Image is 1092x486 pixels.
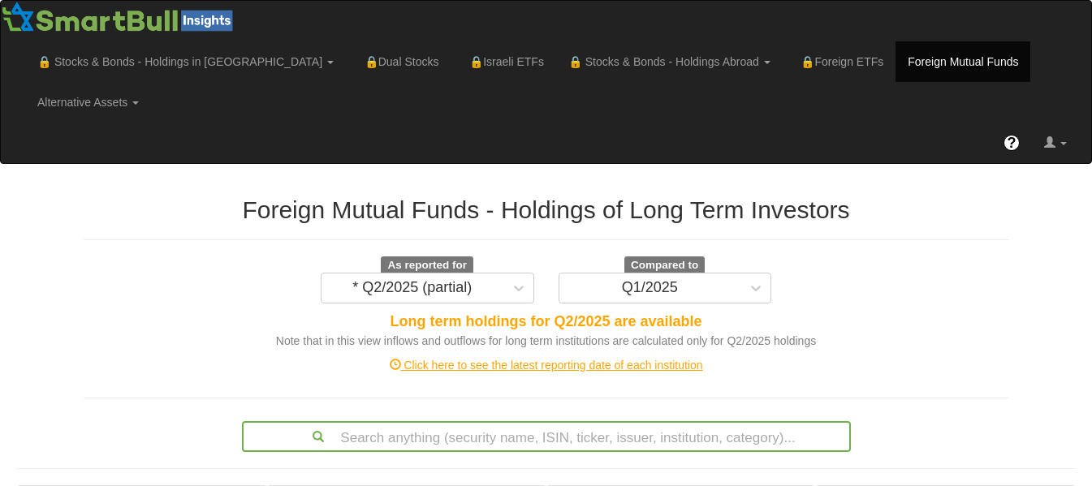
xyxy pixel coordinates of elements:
div: Long term holdings for Q2/2025 are available [84,312,1009,333]
span: Compared to [624,256,705,274]
a: Foreign Mutual Funds [896,41,1030,82]
div: Note that in this view inflows and outflows for long term institutions are calculated only for Q2... [84,333,1009,349]
div: Search anything (security name, ISIN, ticker, issuer, institution, category)... [244,423,849,450]
div: * Q2/2025 (partial) [352,280,472,296]
h2: Foreign Mutual Funds - Holdings of Long Term Investors [84,196,1009,223]
a: 🔒Dual Stocks [346,41,451,82]
a: ? [991,123,1032,163]
span: As reported for [381,256,473,274]
div: Q1/2025 [622,280,678,296]
span: ? [1008,135,1016,151]
a: Alternative Assets [25,82,151,123]
a: 🔒 Stocks & Bonds - Holdings in [GEOGRAPHIC_DATA] [25,41,346,82]
div: Click here to see the latest reporting date of each institution [71,357,1021,373]
a: 🔒 Stocks & Bonds - Holdings Abroad [556,41,783,82]
a: 🔒Israeli ETFs [451,41,555,82]
a: 🔒Foreign ETFs [783,41,896,82]
img: Smartbull [1,1,240,33]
